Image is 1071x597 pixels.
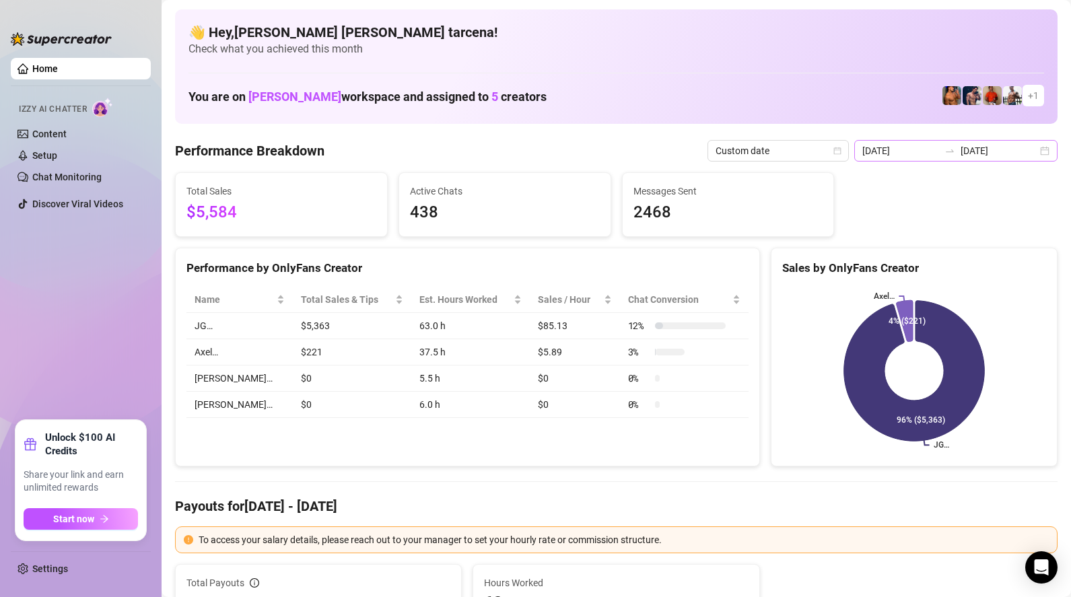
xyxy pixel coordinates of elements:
[32,199,123,209] a: Discover Viral Videos
[633,200,823,225] span: 2468
[32,563,68,574] a: Settings
[862,143,939,158] input: Start date
[1028,88,1039,103] span: + 1
[195,292,274,307] span: Name
[293,365,411,392] td: $0
[186,575,244,590] span: Total Payouts
[186,259,749,277] div: Performance by OnlyFans Creator
[32,63,58,74] a: Home
[184,535,193,545] span: exclamation-circle
[186,200,376,225] span: $5,584
[45,431,138,458] strong: Unlock $100 AI Credits
[530,392,619,418] td: $0
[411,365,530,392] td: 5.5 h
[32,150,57,161] a: Setup
[963,86,981,105] img: Axel
[186,313,293,339] td: JG…
[628,292,730,307] span: Chat Conversion
[293,392,411,418] td: $0
[11,32,112,46] img: logo-BBDzfeDw.svg
[933,441,948,450] text: JG…
[186,365,293,392] td: [PERSON_NAME]…
[250,578,259,588] span: info-circle
[293,339,411,365] td: $221
[92,98,113,117] img: AI Chatter
[942,86,961,105] img: JG
[628,345,650,359] span: 3 %
[484,575,748,590] span: Hours Worked
[411,392,530,418] td: 6.0 h
[628,371,650,386] span: 0 %
[32,172,102,182] a: Chat Monitoring
[199,532,1049,547] div: To access your salary details, please reach out to your manager to set your hourly rate or commis...
[782,259,1046,277] div: Sales by OnlyFans Creator
[32,129,67,139] a: Content
[24,437,37,451] span: gift
[944,145,955,156] span: to
[530,365,619,392] td: $0
[19,103,87,116] span: Izzy AI Chatter
[301,292,392,307] span: Total Sales & Tips
[293,313,411,339] td: $5,363
[410,184,600,199] span: Active Chats
[53,514,94,524] span: Start now
[628,397,650,412] span: 0 %
[874,291,895,301] text: Axel…
[538,292,600,307] span: Sales / Hour
[1025,551,1058,584] div: Open Intercom Messenger
[419,292,511,307] div: Est. Hours Worked
[175,497,1058,516] h4: Payouts for [DATE] - [DATE]
[983,86,1002,105] img: Justin
[410,200,600,225] span: 438
[620,287,749,313] th: Chat Conversion
[248,90,341,104] span: [PERSON_NAME]
[716,141,841,161] span: Custom date
[188,90,547,104] h1: You are on workspace and assigned to creators
[633,184,823,199] span: Messages Sent
[833,147,841,155] span: calendar
[188,42,1044,57] span: Check what you achieved this month
[24,468,138,495] span: Share your link and earn unlimited rewards
[411,313,530,339] td: 63.0 h
[186,392,293,418] td: [PERSON_NAME]…
[188,23,1044,42] h4: 👋 Hey, [PERSON_NAME] [PERSON_NAME] tarcena !
[491,90,498,104] span: 5
[186,339,293,365] td: Axel…
[175,141,324,160] h4: Performance Breakdown
[293,287,411,313] th: Total Sales & Tips
[628,318,650,333] span: 12 %
[530,339,619,365] td: $5.89
[186,287,293,313] th: Name
[530,287,619,313] th: Sales / Hour
[100,514,109,524] span: arrow-right
[530,313,619,339] td: $85.13
[944,145,955,156] span: swap-right
[186,184,376,199] span: Total Sales
[411,339,530,365] td: 37.5 h
[24,508,138,530] button: Start nowarrow-right
[961,143,1037,158] input: End date
[1003,86,1022,105] img: JUSTIN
